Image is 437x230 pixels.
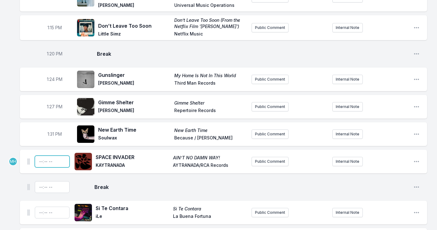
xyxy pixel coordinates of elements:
[174,127,247,134] span: New Earth Time
[27,184,30,190] img: Drag Handle
[173,155,247,161] span: AIN’T NO DAMN WAY!
[98,2,171,10] span: [PERSON_NAME]
[174,80,247,87] span: Third Man Records
[413,158,420,165] button: Open playlist item options
[174,100,247,106] span: Gimme Shelter
[77,125,94,143] img: New Earth Time
[413,25,420,31] button: Open playlist item options
[252,102,289,111] button: Public Comment
[413,76,420,82] button: Open playlist item options
[252,129,289,139] button: Public Comment
[9,157,17,166] p: Marion Hodges
[413,184,420,190] button: Open playlist item options
[98,71,171,79] span: Gunslinger
[98,80,171,87] span: [PERSON_NAME]
[413,209,420,216] button: Open playlist item options
[35,207,70,218] input: Timestamp
[173,206,247,212] span: Si Te Contara
[332,23,363,32] button: Internal Note
[96,213,169,221] span: iLe
[96,153,169,161] span: SPACE INVADER
[75,204,92,221] img: Si Te Contara
[27,158,30,165] img: Drag Handle
[27,209,30,216] img: Drag Handle
[35,156,70,167] input: Timestamp
[98,31,171,38] span: Little Simz
[75,153,92,170] img: AIN’T NO DAMN WAY!
[48,131,62,137] span: Timestamp
[332,75,363,84] button: Internal Note
[98,22,171,30] span: Don’t Leave Too Soon
[174,2,247,10] span: Universal Music Operations
[332,157,363,166] button: Internal Note
[332,208,363,217] button: Internal Note
[252,75,289,84] button: Public Comment
[47,51,62,57] span: Timestamp
[413,51,420,57] button: Open playlist item options
[252,23,289,32] button: Public Comment
[98,107,171,115] span: [PERSON_NAME]
[47,76,62,82] span: Timestamp
[96,204,169,212] span: Si Te Contara
[98,126,171,134] span: New Earth Time
[413,131,420,137] button: Open playlist item options
[77,19,94,36] img: Don’t Leave Too Soon (From the Netflix Film 'Steve')
[332,102,363,111] button: Internal Note
[35,181,70,193] input: Timestamp
[252,157,289,166] button: Public Comment
[413,104,420,110] button: Open playlist item options
[98,135,171,142] span: Soulwax
[332,129,363,139] button: Internal Note
[174,31,247,38] span: Netflix Music
[174,135,247,142] span: Because / [PERSON_NAME]
[97,50,408,58] span: Break
[173,162,247,170] span: AYTRANADA/RCA Records
[174,73,247,79] span: My Home Is Not In This World
[96,162,169,170] span: KAYTRANADA
[47,104,62,110] span: Timestamp
[77,71,94,88] img: My Home Is Not In This World
[94,183,408,191] span: Break
[174,17,247,30] span: Don’t Leave Too Soon (From the Netflix Film '[PERSON_NAME]')
[252,208,289,217] button: Public Comment
[174,107,247,115] span: Repertoire Records
[48,25,62,31] span: Timestamp
[77,98,94,115] img: Gimme Shelter
[173,213,247,221] span: La Buena Fortuna
[98,99,171,106] span: Gimme Shelter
